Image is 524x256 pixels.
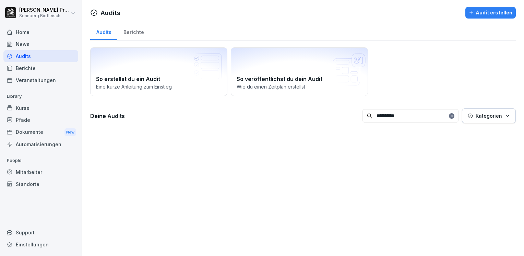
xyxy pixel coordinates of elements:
[3,102,78,114] a: Kurse
[3,166,78,178] a: Mitarbeiter
[476,112,502,119] p: Kategorien
[3,238,78,251] a: Einstellungen
[90,112,359,120] h3: Deine Audits
[96,83,222,90] p: Eine kurze Anleitung zum Einstieg
[3,126,78,139] a: DokumenteNew
[3,50,78,62] a: Audits
[3,74,78,86] a: Veranstaltungen
[237,83,362,90] p: Wie du einen Zeitplan erstellst
[3,226,78,238] div: Support
[465,7,516,19] button: Audit erstellen
[3,138,78,150] a: Automatisierungen
[3,26,78,38] a: Home
[90,23,117,40] a: Audits
[3,126,78,139] div: Dokumente
[469,9,512,16] div: Audit erstellen
[237,75,362,83] h2: So veröffentlichst du dein Audit
[117,23,150,40] a: Berichte
[231,47,368,96] a: So veröffentlichst du dein AuditWie du einen Zeitplan erstellst
[19,7,69,13] p: [PERSON_NAME] Preßlauer
[3,91,78,102] p: Library
[3,114,78,126] a: Pfade
[3,178,78,190] a: Standorte
[3,62,78,74] a: Berichte
[90,47,227,96] a: So erstellst du ein AuditEine kurze Anleitung zum Einstieg
[100,8,120,18] h1: Audits
[3,38,78,50] a: News
[462,108,516,123] button: Kategorien
[3,155,78,166] p: People
[19,13,69,18] p: Sonnberg Biofleisch
[96,75,222,83] h2: So erstellst du ein Audit
[64,128,76,136] div: New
